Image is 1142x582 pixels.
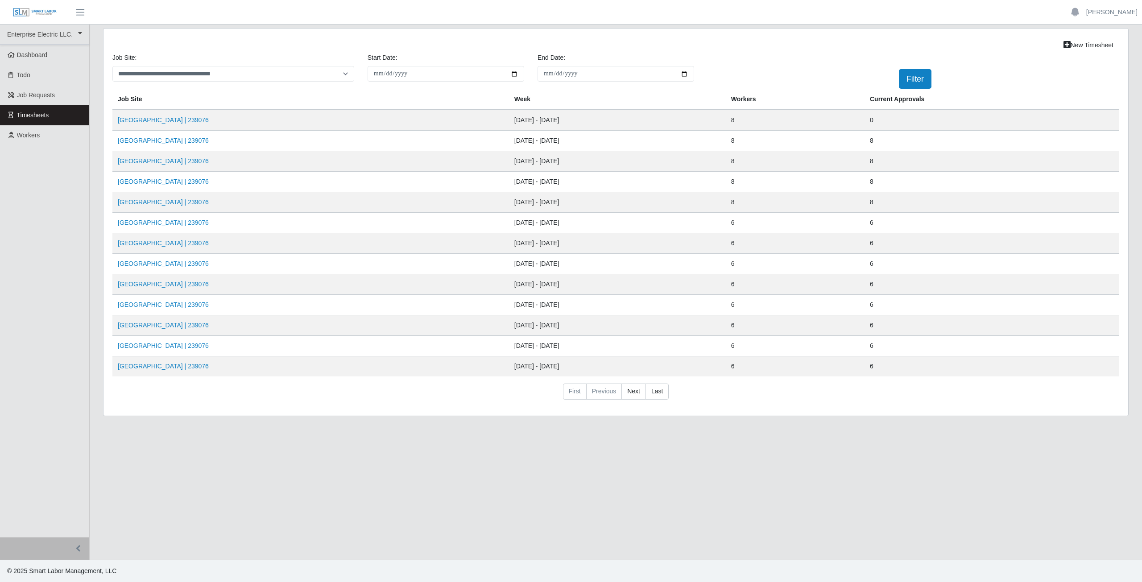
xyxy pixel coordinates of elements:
td: [DATE] - [DATE] [509,151,726,172]
th: Current Approvals [865,89,1119,110]
a: [PERSON_NAME] [1086,8,1138,17]
td: 8 [726,151,865,172]
img: SLM Logo [12,8,57,17]
td: 6 [865,254,1119,274]
td: 6 [865,274,1119,295]
td: 8 [865,151,1119,172]
td: 6 [865,295,1119,315]
td: 6 [726,254,865,274]
td: [DATE] - [DATE] [509,131,726,151]
td: [DATE] - [DATE] [509,192,726,213]
a: [GEOGRAPHIC_DATA] | 239076 [118,281,209,288]
a: [GEOGRAPHIC_DATA] | 239076 [118,137,209,144]
td: 8 [865,131,1119,151]
span: © 2025 Smart Labor Management, LLC [7,567,116,574]
th: job site [112,89,509,110]
td: 6 [726,213,865,233]
nav: pagination [112,384,1119,407]
a: [GEOGRAPHIC_DATA] | 239076 [118,363,209,370]
button: Filter [899,69,931,89]
td: [DATE] - [DATE] [509,254,726,274]
span: Todo [17,71,30,78]
td: [DATE] - [DATE] [509,274,726,295]
td: 8 [865,192,1119,213]
td: 6 [865,356,1119,377]
td: 8 [726,131,865,151]
td: 8 [726,172,865,192]
a: Last [645,384,669,400]
a: [GEOGRAPHIC_DATA] | 239076 [118,178,209,185]
td: 6 [726,233,865,254]
td: [DATE] - [DATE] [509,336,726,356]
span: Job Requests [17,91,55,99]
a: [GEOGRAPHIC_DATA] | 239076 [118,342,209,349]
td: [DATE] - [DATE] [509,172,726,192]
a: [GEOGRAPHIC_DATA] | 239076 [118,301,209,308]
td: [DATE] - [DATE] [509,110,726,131]
td: 6 [726,315,865,336]
td: 8 [726,110,865,131]
td: [DATE] - [DATE] [509,233,726,254]
label: job site: [112,53,137,62]
td: 0 [865,110,1119,131]
td: 6 [726,336,865,356]
td: 6 [726,295,865,315]
td: 6 [726,356,865,377]
th: Workers [726,89,865,110]
a: [GEOGRAPHIC_DATA] | 239076 [118,260,209,267]
a: New Timesheet [1058,37,1119,53]
th: Week [509,89,726,110]
a: [GEOGRAPHIC_DATA] | 239076 [118,219,209,226]
td: 8 [865,172,1119,192]
label: Start Date: [368,53,397,62]
td: 6 [865,213,1119,233]
td: 6 [865,315,1119,336]
a: [GEOGRAPHIC_DATA] | 239076 [118,322,209,329]
td: 6 [865,336,1119,356]
span: Timesheets [17,111,49,119]
td: [DATE] - [DATE] [509,315,726,336]
a: [GEOGRAPHIC_DATA] | 239076 [118,239,209,247]
a: Next [621,384,646,400]
td: 6 [726,274,865,295]
td: [DATE] - [DATE] [509,295,726,315]
a: [GEOGRAPHIC_DATA] | 239076 [118,116,209,124]
label: End Date: [538,53,565,62]
td: [DATE] - [DATE] [509,213,726,233]
span: Dashboard [17,51,48,58]
a: [GEOGRAPHIC_DATA] | 239076 [118,198,209,206]
td: 8 [726,192,865,213]
td: [DATE] - [DATE] [509,356,726,377]
a: [GEOGRAPHIC_DATA] | 239076 [118,157,209,165]
td: 6 [865,233,1119,254]
span: Workers [17,132,40,139]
